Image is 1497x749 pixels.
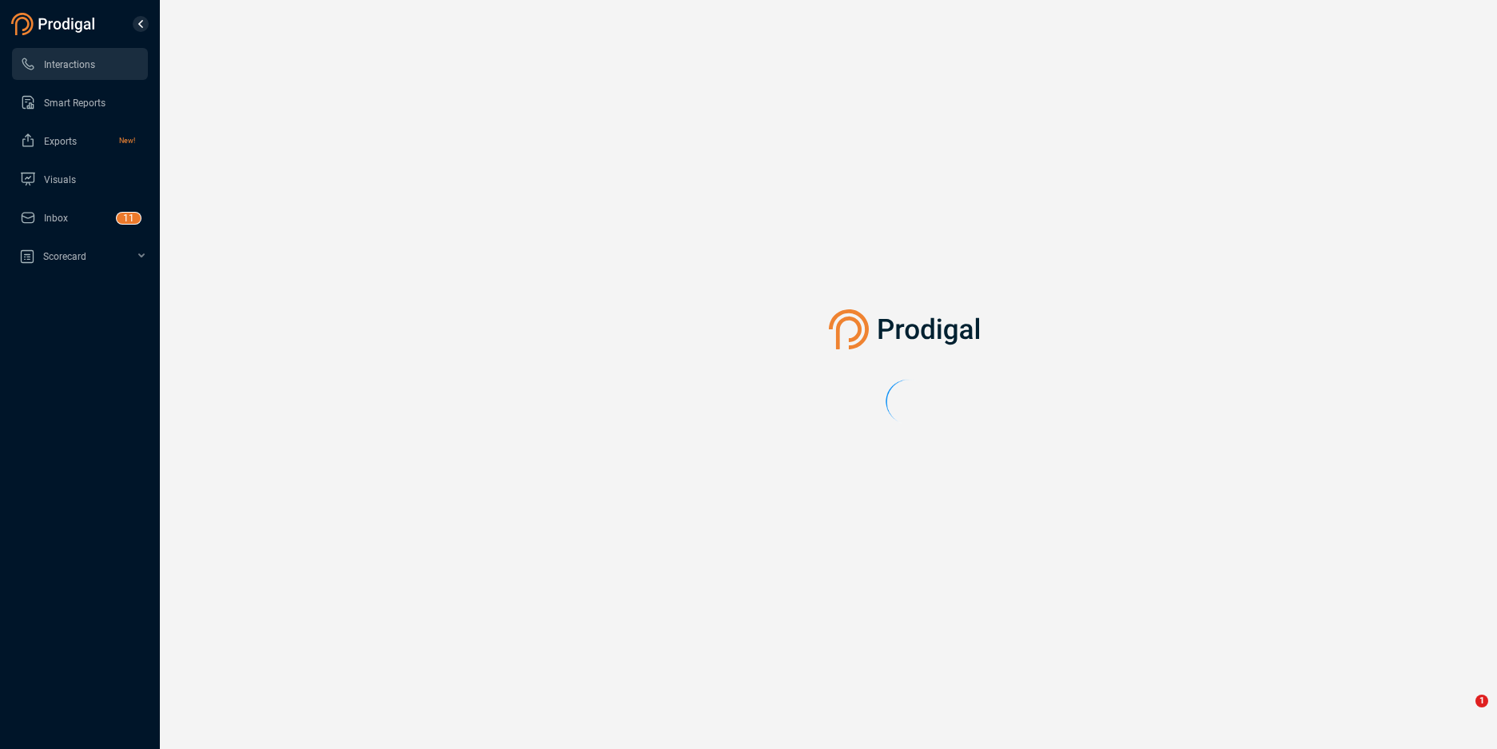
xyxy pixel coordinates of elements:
a: Inbox [20,201,135,233]
a: Visuals [20,163,135,195]
iframe: Intercom live chat [1443,695,1481,733]
span: Exports [44,136,77,147]
a: Interactions [20,48,135,80]
span: New! [119,125,135,157]
span: 1 [1475,695,1488,707]
a: ExportsNew! [20,125,135,157]
li: Smart Reports [12,86,148,118]
span: Visuals [44,174,76,185]
img: prodigal-logo [829,309,988,349]
p: 1 [123,213,129,229]
span: Scorecard [43,251,86,262]
li: Interactions [12,48,148,80]
span: Interactions [44,59,95,70]
a: Smart Reports [20,86,135,118]
img: prodigal-logo [11,13,99,35]
span: Smart Reports [44,98,106,109]
span: Inbox [44,213,68,224]
li: Exports [12,125,148,157]
p: 1 [129,213,134,229]
li: Inbox [12,201,148,233]
li: Visuals [12,163,148,195]
sup: 11 [117,213,141,224]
